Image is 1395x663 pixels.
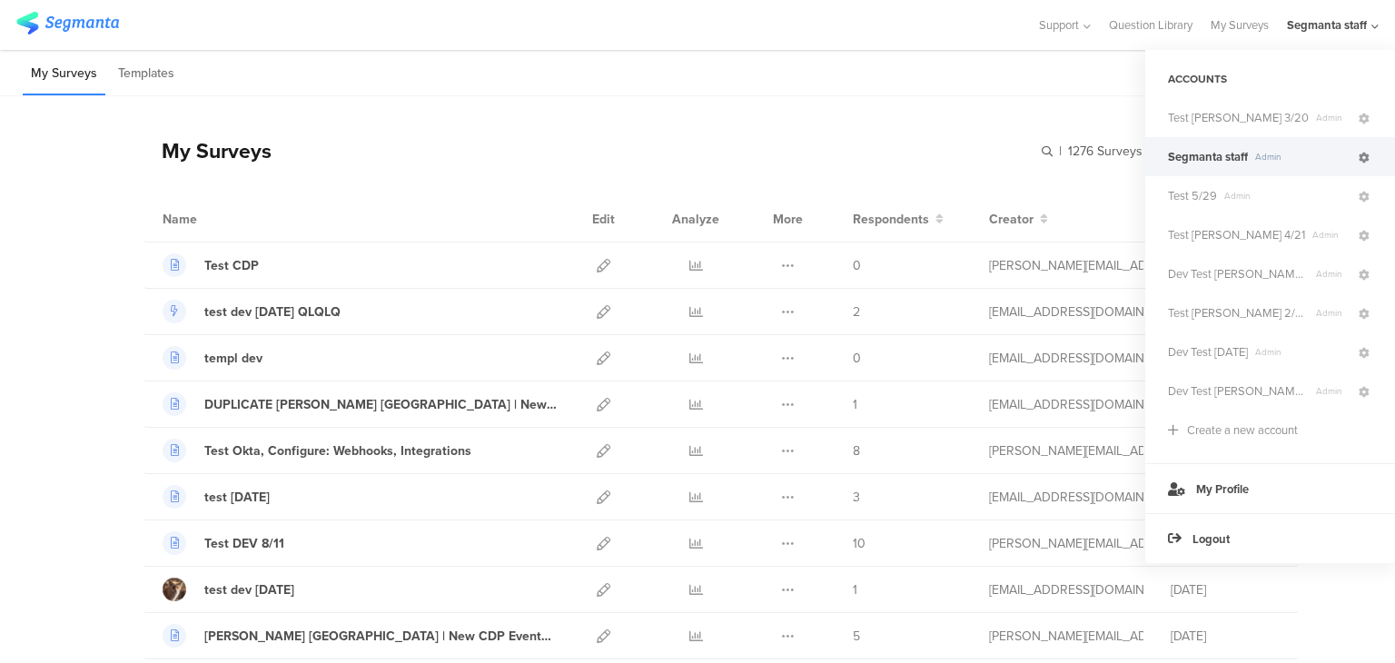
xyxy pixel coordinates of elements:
[1056,142,1064,161] span: |
[163,253,259,277] a: Test CDP
[584,196,623,242] div: Edit
[853,627,860,646] span: 5
[853,349,861,368] span: 0
[989,210,1048,229] button: Creator
[1168,109,1309,126] span: Test Nevin 3/20
[1145,64,1395,94] div: ACCOUNTS
[768,196,807,242] div: More
[1309,111,1356,124] span: Admin
[204,441,471,460] div: Test Okta, Configure: Webhooks, Integrations
[1168,304,1309,322] span: Test Nevin 2/26
[853,441,860,460] span: 8
[853,256,861,275] span: 0
[1187,421,1298,439] div: Create a new account
[989,441,1143,460] div: raymund@segmanta.com
[1309,384,1356,398] span: Admin
[1039,16,1079,34] span: Support
[668,196,723,242] div: Analyze
[1168,343,1248,361] span: Dev Test 1.20.25
[204,534,284,553] div: Test DEV 8/11
[989,256,1143,275] div: riel@segmanta.com
[16,12,119,35] img: segmanta logo
[989,488,1143,507] div: channelle@segmanta.com
[110,53,183,95] li: Templates
[1217,189,1356,203] span: Admin
[853,534,866,553] span: 10
[989,580,1143,599] div: eliran@segmanta.com
[853,210,929,229] span: Respondents
[204,302,341,322] div: test dev aug 11 QLQLQ
[1068,142,1143,161] span: 1276 Surveys
[1192,530,1230,548] span: Logout
[204,256,259,275] div: Test CDP
[1305,228,1356,242] span: Admin
[989,395,1143,414] div: svyatoslav@segmanta.com
[1309,306,1356,320] span: Admin
[1168,226,1305,243] span: Test Nevin 4/21
[163,531,284,555] a: Test DEV 8/11
[853,210,944,229] button: Respondents
[163,578,294,601] a: test dev [DATE]
[163,300,341,323] a: test dev [DATE] QLQLQ
[853,395,857,414] span: 1
[1309,267,1356,281] span: Admin
[143,135,272,166] div: My Surveys
[1248,150,1356,163] span: Admin
[163,210,272,229] div: Name
[853,488,860,507] span: 3
[163,624,557,648] a: [PERSON_NAME] [GEOGRAPHIC_DATA] | New CDP Events, sgrd
[163,485,270,509] a: test [DATE]
[1168,265,1309,282] span: Dev Test Nevin 1.24
[1287,16,1367,34] div: Segmanta staff
[204,488,270,507] div: test 8.11.25
[989,534,1143,553] div: raymund@segmanta.com
[1196,480,1249,498] span: My Profile
[853,580,857,599] span: 1
[163,346,262,370] a: templ dev
[1168,382,1309,400] span: Dev Test Riel 01.24.25
[1248,345,1356,359] span: Admin
[163,392,557,416] a: DUPLICATE [PERSON_NAME] [GEOGRAPHIC_DATA] | New CDP Events
[204,349,262,368] div: templ dev
[989,210,1034,229] span: Creator
[1171,580,1280,599] div: [DATE]
[989,302,1143,322] div: eliran@segmanta.com
[1168,148,1248,165] span: Segmanta staff
[853,302,860,322] span: 2
[23,53,105,95] li: My Surveys
[204,627,557,646] div: Nevin NC | New CDP Events, sgrd
[1171,627,1280,646] div: [DATE]
[204,580,294,599] div: test dev mon 11 aug
[1168,187,1217,204] span: Test 5/29
[989,349,1143,368] div: eliran@segmanta.com
[1145,463,1395,513] a: My Profile
[204,395,557,414] div: DUPLICATE Nevin NC | New CDP Events
[163,439,471,462] a: Test Okta, Configure: Webhooks, Integrations
[989,627,1143,646] div: raymund@segmanta.com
